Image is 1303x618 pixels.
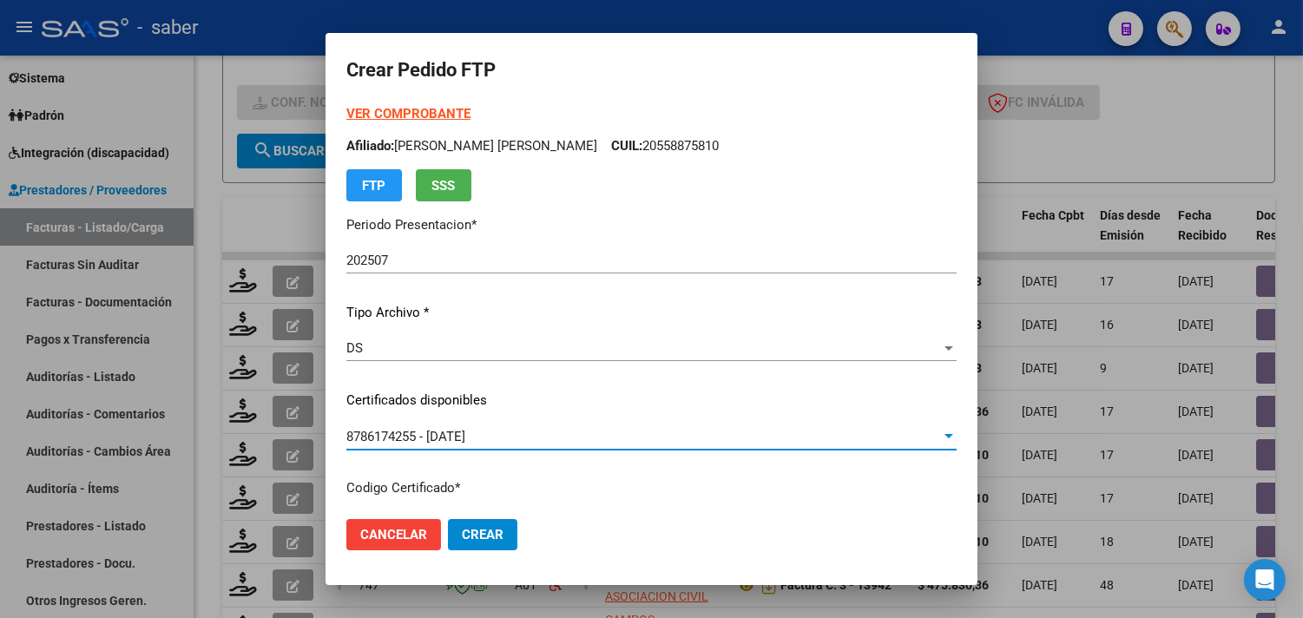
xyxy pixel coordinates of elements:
[462,527,503,542] span: Crear
[363,178,386,194] span: FTP
[346,429,465,444] span: 8786174255 - [DATE]
[432,178,456,194] span: SSS
[346,106,471,122] a: VER COMPROBANTE
[346,391,957,411] p: Certificados disponibles
[611,138,642,154] span: CUIL:
[416,169,471,201] button: SSS
[346,215,957,235] p: Periodo Presentacion
[346,136,957,156] p: [PERSON_NAME] [PERSON_NAME] 20558875810
[360,527,427,542] span: Cancelar
[346,138,394,154] span: Afiliado:
[346,519,441,550] button: Cancelar
[448,519,517,550] button: Crear
[346,169,402,201] button: FTP
[1244,559,1286,601] div: Open Intercom Messenger
[346,54,957,87] h2: Crear Pedido FTP
[346,340,363,356] span: DS
[346,303,957,323] p: Tipo Archivo *
[346,478,957,498] p: Codigo Certificado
